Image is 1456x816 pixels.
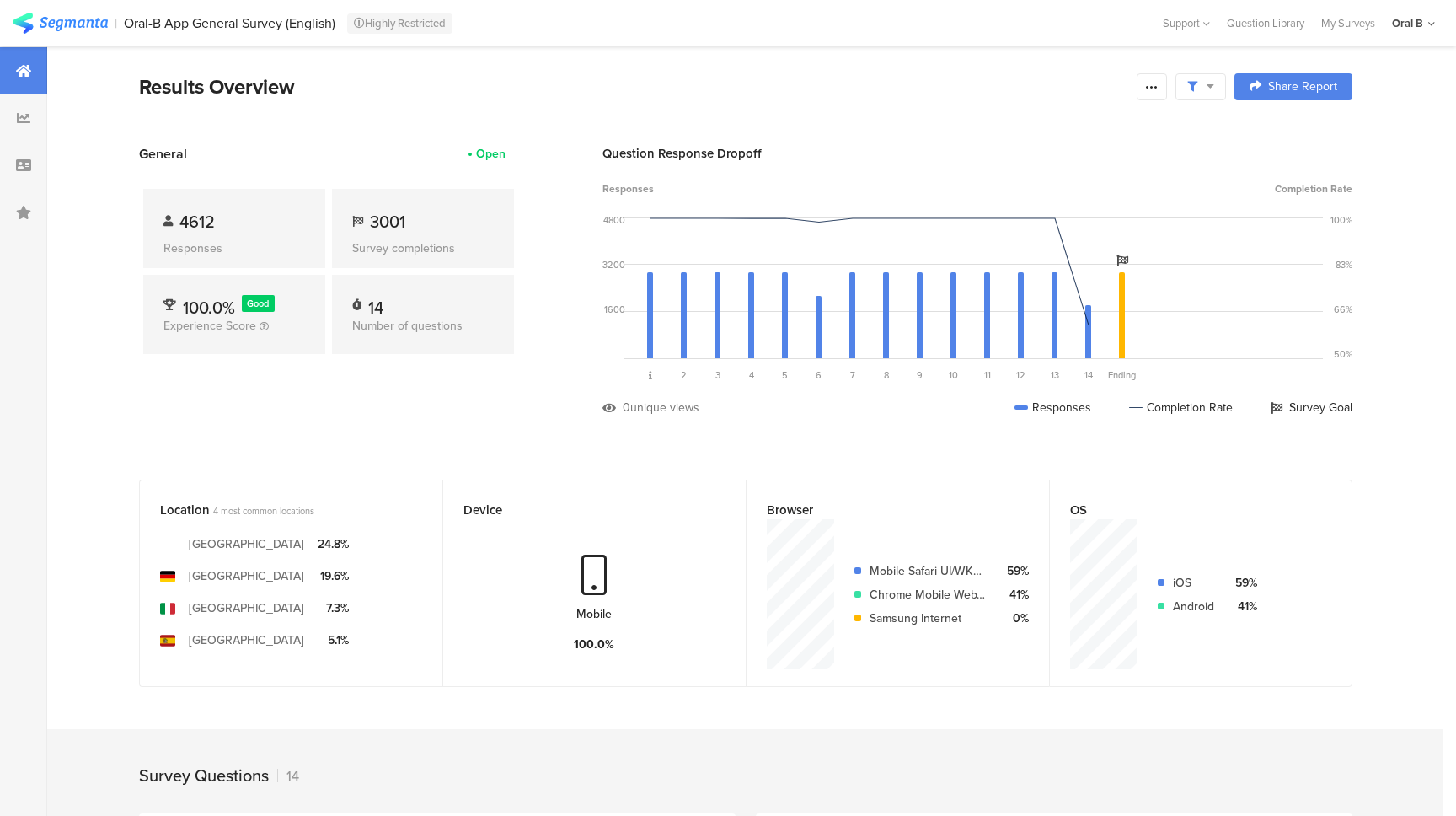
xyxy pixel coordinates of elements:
div: 66% [1334,303,1352,316]
span: 4612 [179,209,215,234]
div: 59% [999,562,1029,580]
span: 3001 [370,209,405,234]
div: 0 [623,399,630,416]
span: 10 [949,368,958,382]
span: 12 [1016,368,1025,382]
div: 14 [368,295,383,312]
div: Oral-B App General Survey (English) [124,15,335,31]
div: 100.0% [574,636,614,653]
div: 41% [999,586,1029,604]
div: Survey Goal [1271,399,1352,416]
div: 59% [1228,574,1257,592]
div: Survey Questions [139,763,269,788]
span: 11 [984,368,991,382]
div: Highly Restricted [347,13,452,34]
span: 2 [681,368,687,382]
div: 83% [1336,258,1352,271]
div: Location [160,501,394,519]
span: 8 [884,368,889,382]
div: Support [1163,10,1210,36]
div: 5.1% [318,631,349,649]
a: My Surveys [1313,15,1384,31]
div: 1600 [604,303,625,316]
div: 14 [277,766,299,786]
div: Chrome Mobile WebView [870,586,986,604]
div: Open [476,145,506,163]
div: [GEOGRAPHIC_DATA] [189,631,304,649]
div: | [115,13,117,33]
i: Survey Goal [1116,255,1128,266]
div: Browser [767,501,1001,519]
span: General [139,144,187,164]
div: Ending [1105,368,1139,382]
div: [GEOGRAPHIC_DATA] [189,567,304,585]
span: Completion Rate [1275,181,1352,196]
div: 0% [999,609,1029,627]
div: Responses [1014,399,1091,416]
div: Mobile [576,605,612,623]
span: Good [247,297,269,310]
div: Question Response Dropoff [602,144,1352,163]
div: Completion Rate [1129,399,1233,416]
div: Samsung Internet [870,609,986,627]
div: Results Overview [139,72,1128,102]
div: 7.3% [318,599,349,617]
img: segmanta logo [13,13,108,34]
span: 4 [749,368,754,382]
span: 9 [917,368,923,382]
div: 3200 [602,258,625,271]
span: Responses [602,181,654,196]
span: 7 [850,368,855,382]
div: 4800 [603,213,625,227]
span: 3 [715,368,720,382]
div: Mobile Safari UI/WKWebView [870,562,986,580]
div: Android [1173,598,1214,615]
span: Number of questions [352,317,463,335]
span: 5 [782,368,788,382]
div: 50% [1334,347,1352,361]
div: 100% [1330,213,1352,227]
div: iOS [1173,574,1214,592]
div: Survey completions [352,239,494,257]
span: 13 [1051,368,1059,382]
div: Responses [163,239,305,257]
span: Share Report [1268,81,1337,93]
div: unique views [630,399,699,416]
div: 24.8% [318,535,349,553]
div: Device [463,501,698,519]
div: Oral B [1392,15,1423,31]
span: 6 [816,368,822,382]
span: 14 [1084,368,1093,382]
span: Experience Score [163,317,256,335]
span: 100.0% [183,295,235,320]
span: 4 most common locations [213,504,314,518]
a: Question Library [1218,15,1313,31]
div: 41% [1228,598,1257,615]
div: 19.6% [318,567,349,585]
div: [GEOGRAPHIC_DATA] [189,535,304,553]
div: [GEOGRAPHIC_DATA] [189,599,304,617]
div: OS [1070,501,1303,519]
